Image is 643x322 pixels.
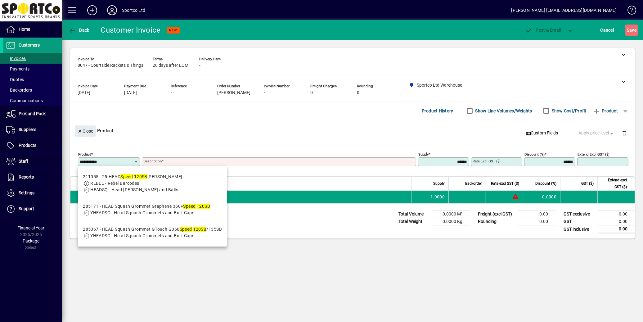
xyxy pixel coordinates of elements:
[3,22,62,37] a: Home
[143,159,162,163] mat-label: Description
[67,25,91,36] button: Back
[264,90,265,95] span: -
[418,152,429,156] mat-label: Supply
[536,28,539,33] span: P
[3,154,62,169] a: Staff
[101,25,161,35] div: Customer Invoice
[3,138,62,153] a: Products
[475,218,518,225] td: Rounding
[3,201,62,217] a: Support
[62,25,96,36] app-page-header-button: Back
[598,218,635,225] td: 0.00
[617,125,632,140] button: Delete
[18,225,45,230] span: Financial Year
[19,127,36,132] span: Suppliers
[6,56,26,61] span: Invoices
[19,159,28,164] span: Staff
[581,180,594,187] span: GST ($)
[75,125,96,137] button: Close
[73,128,97,134] app-page-header-button: Close
[19,143,36,148] span: Products
[19,27,30,32] span: Home
[19,111,46,116] span: Pick and Pack
[3,170,62,185] a: Reports
[90,187,178,192] span: HEADSQ - Head [PERSON_NAME] and Balls
[3,64,62,74] a: Payments
[419,105,456,116] button: Product History
[525,130,558,136] span: Custom Fields
[491,180,519,187] span: Rate excl GST ($)
[357,90,359,95] span: 0
[171,90,172,95] span: -
[560,218,598,225] td: GST
[511,5,617,15] div: [PERSON_NAME] [EMAIL_ADDRESS][DOMAIN_NAME]
[524,152,545,156] mat-label: Discount (%)
[3,85,62,95] a: Backorders
[183,204,196,209] em: Speed
[310,90,313,95] span: 0
[579,130,615,136] span: Apply price level
[70,119,635,142] div: Product
[78,90,90,95] span: [DATE]
[431,194,445,200] span: 1.0000
[3,122,62,138] a: Suppliers
[522,25,564,36] button: Post & Email
[535,180,556,187] span: Discount (%)
[395,211,433,218] td: Total Volume
[199,63,200,68] span: -
[560,225,598,233] td: GST inclusive
[6,77,24,82] span: Quotes
[134,174,147,179] em: 120SB
[518,211,555,218] td: 0.00
[578,152,609,156] mat-label: Extend excl GST ($)
[598,211,635,218] td: 0.00
[433,211,470,218] td: 0.0000 M³
[122,5,145,15] div: Sportco Ltd
[560,211,598,218] td: GST exclusive
[3,74,62,85] a: Quotes
[551,108,587,114] label: Show Cost/Profit
[78,221,227,244] mat-option: 285067 - HEAD Squash Grommet GTouch G360 Speed 120SB/135SB
[19,206,34,211] span: Support
[3,185,62,201] a: Settings
[180,227,192,232] em: Speed
[525,28,561,33] span: ost & Email
[23,238,39,243] span: Package
[83,203,210,210] div: 285171 - HEAD Squash Grommet Graphene 360+
[475,211,518,218] td: Freight (excl GST)
[90,210,194,215] span: YHEADSG - Head Squash Grommets and Butt Caps
[3,95,62,106] a: Communications
[465,180,482,187] span: Backorder
[3,106,62,122] a: Pick and Pack
[169,28,177,32] span: NEW
[124,90,137,95] span: [DATE]
[627,25,636,35] span: ave
[83,226,222,233] div: 285067 - HEAD Squash Grommet GTouch G360 /135SB
[78,63,143,68] span: 8047 - Courtside Rackets & Things
[433,180,445,187] span: Supply
[3,53,62,64] a: Invoices
[197,204,210,209] em: 120SB
[523,191,560,203] td: 0.0000
[422,106,453,116] span: Product History
[83,174,185,180] div: 211055 - 25-HEAD [PERSON_NAME] r
[153,63,188,68] span: 20 days after EOM
[77,126,93,136] span: Close
[473,159,501,163] mat-label: Rate excl GST ($)
[576,128,617,139] button: Apply price level
[78,152,91,156] mat-label: Product
[69,28,89,33] span: Back
[102,5,122,16] button: Profile
[395,218,433,225] td: Total Weight
[6,66,29,71] span: Payments
[193,227,206,232] em: 120SB
[623,1,635,21] a: Knowledge Base
[518,218,555,225] td: 0.00
[217,90,250,95] span: [PERSON_NAME]
[78,169,227,198] mat-option: 211055 - 25-HEAD Speed 120SB Squash Racquet r
[19,175,34,179] span: Reports
[120,174,133,179] em: Speed
[90,233,194,238] span: YHEADSG - Head Squash Grommets and Butt Caps
[474,108,532,114] label: Show Line Volumes/Weights
[523,128,561,139] button: Custom Fields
